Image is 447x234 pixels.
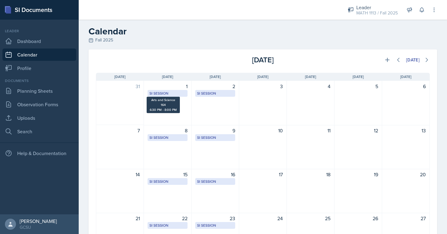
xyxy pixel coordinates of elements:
[149,135,186,140] div: SI Session
[243,171,283,178] div: 17
[20,218,57,224] div: [PERSON_NAME]
[89,37,437,43] div: Fall 2025
[356,10,398,16] div: MATH 1113 / Fall 2025
[243,215,283,222] div: 24
[386,171,426,178] div: 20
[2,112,76,124] a: Uploads
[402,55,424,65] button: [DATE]
[100,171,140,178] div: 14
[100,83,140,90] div: 31
[197,91,233,96] div: SI Session
[243,127,283,134] div: 10
[2,62,76,74] a: Profile
[386,83,426,90] div: 6
[100,215,140,222] div: 21
[89,26,437,37] h2: Calendar
[197,179,233,184] div: SI Session
[243,83,283,90] div: 3
[149,91,186,96] div: SI Session
[207,54,318,65] div: [DATE]
[148,215,188,222] div: 22
[100,127,140,134] div: 7
[257,74,268,80] span: [DATE]
[2,49,76,61] a: Calendar
[2,35,76,47] a: Dashboard
[148,171,188,178] div: 15
[338,127,378,134] div: 12
[305,74,316,80] span: [DATE]
[197,135,233,140] div: SI Session
[291,215,330,222] div: 25
[356,4,398,11] div: Leader
[386,127,426,134] div: 13
[148,83,188,90] div: 1
[195,171,235,178] div: 16
[386,215,426,222] div: 27
[195,127,235,134] div: 9
[2,98,76,111] a: Observation Forms
[195,83,235,90] div: 2
[149,179,186,184] div: SI Session
[2,28,76,34] div: Leader
[400,74,411,80] span: [DATE]
[210,74,221,80] span: [DATE]
[2,78,76,84] div: Documents
[195,215,235,222] div: 23
[197,223,233,228] div: SI Session
[338,171,378,178] div: 19
[148,127,188,134] div: 8
[291,127,330,134] div: 11
[2,125,76,138] a: Search
[406,57,420,62] div: [DATE]
[114,74,125,80] span: [DATE]
[338,215,378,222] div: 26
[2,85,76,97] a: Planning Sheets
[149,223,186,228] div: SI Session
[162,74,173,80] span: [DATE]
[291,83,330,90] div: 4
[291,171,330,178] div: 18
[338,83,378,90] div: 5
[2,147,76,159] div: Help & Documentation
[20,224,57,230] div: GCSU
[353,74,364,80] span: [DATE]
